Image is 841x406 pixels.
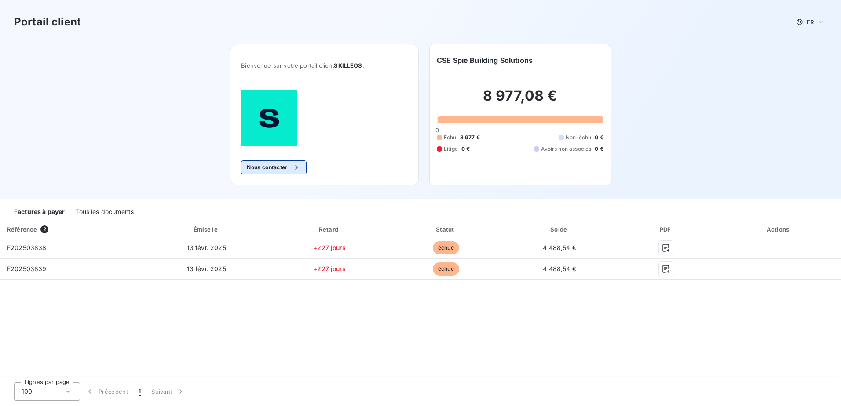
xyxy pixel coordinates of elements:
[22,387,32,396] span: 100
[187,244,226,251] span: 13 févr. 2025
[437,55,533,65] h6: CSE Spie Building Solutions
[505,225,614,234] div: Solde
[595,134,603,141] span: 0 €
[334,62,362,69] span: SKILLEOS
[541,145,591,153] span: Avoirs non associés
[40,225,48,233] span: 2
[595,145,603,153] span: 0 €
[433,241,459,254] span: échue
[7,226,37,233] div: Référence
[461,145,470,153] span: 0 €
[14,203,65,221] div: Factures à payer
[807,18,814,25] span: FR
[543,265,576,272] span: 4 488,54 €
[7,244,47,251] span: F202503838
[241,90,297,146] img: Company logo
[437,87,603,113] h2: 8 977,08 €
[435,127,439,134] span: 0
[272,225,387,234] div: Retard
[460,134,480,141] span: 8 977 €
[241,160,306,174] button: Nous contacter
[14,14,81,30] h3: Portail client
[444,145,458,153] span: Litige
[313,244,346,251] span: +227 jours
[241,62,408,69] span: Bienvenue sur votre portail client .
[313,265,346,272] span: +227 jours
[144,225,269,234] div: Émise le
[139,387,141,396] span: 1
[543,244,576,251] span: 4 488,54 €
[618,225,715,234] div: PDF
[390,225,502,234] div: Statut
[146,382,190,401] button: Suivant
[80,382,133,401] button: Précédent
[433,262,459,275] span: échue
[444,134,457,141] span: Échu
[133,382,146,401] button: 1
[75,203,134,221] div: Tous les documents
[7,265,47,272] span: F202503839
[566,134,591,141] span: Non-échu
[718,225,839,234] div: Actions
[187,265,226,272] span: 13 févr. 2025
